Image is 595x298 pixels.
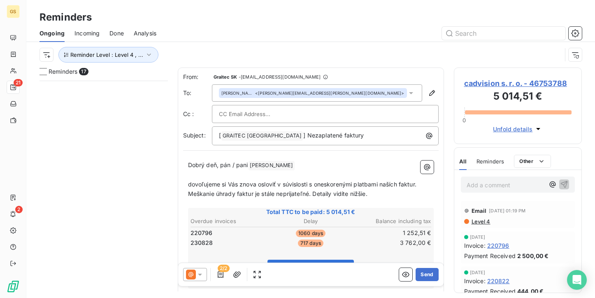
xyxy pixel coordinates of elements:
[79,68,88,75] span: 17
[183,110,212,118] label: Cc :
[49,68,77,76] span: Reminders
[7,280,20,293] img: Logo LeanPay
[464,241,486,250] span: Invoice :
[296,230,325,237] span: 1060 days
[183,73,212,81] span: From:
[190,217,270,226] th: Overdue invoices
[221,90,404,96] div: <[PERSON_NAME][EMAIL_ADDRESS][PERSON_NAME][DOMAIN_NAME]>
[490,124,545,134] button: Unfold details
[271,217,351,226] th: Delay
[249,161,295,170] span: [PERSON_NAME]
[464,277,486,285] span: Invoice :
[109,29,124,37] span: Done
[459,158,467,165] span: All
[134,29,156,37] span: Analysis
[442,27,565,40] input: Search
[303,132,364,139] span: ] Nezaplatené faktury
[416,268,438,281] button: Send
[351,238,431,247] td: 3 762,00 €
[70,51,143,58] span: Reminder Level : Level 4 , ...
[471,218,490,225] span: Level 4
[487,241,509,250] span: 220796
[219,108,307,120] input: CC Email Address...
[514,155,551,168] button: Other
[40,81,168,298] div: grid
[470,270,486,275] span: [DATE]
[470,235,486,240] span: [DATE]
[567,270,587,290] div: Open Intercom Messenger
[219,132,221,139] span: [
[489,208,525,213] span: [DATE] 01:19 PM
[221,131,303,141] span: GRAITEC [GEOGRAPHIC_DATA]
[191,239,213,247] span: 230828
[487,277,510,285] span: 220822
[464,89,572,105] h3: 5 014,51 €
[221,90,254,96] span: [PERSON_NAME]
[188,190,367,197] span: Meškanie úhrady faktur je stále neprijateľné. Detaily vidíte nižšie.
[40,10,92,25] h3: Reminders
[351,217,431,226] th: Balance including tax
[183,132,206,139] span: Subject:
[183,89,212,97] label: To:
[188,161,248,168] span: Dobrý deň, pán / pani
[188,181,416,188] span: dovoľujeme si Vás znova osloviť v súvislosti s oneskorenými platbami naších faktur.
[74,29,100,37] span: Incoming
[464,251,516,260] span: Payment Received
[40,29,65,37] span: Ongoing
[517,251,549,260] span: 2 500,00 €
[214,74,237,79] span: Graitec SK
[15,206,23,213] span: 2
[517,287,544,296] span: 444,00 €
[218,265,229,272] span: 2/2
[493,125,532,133] span: Unfold details
[464,287,516,296] span: Payment Received
[351,228,431,237] td: 1 252,51 €
[191,229,213,237] span: 220796
[464,78,572,89] span: cadvision s. r. o. - 46753788
[463,117,466,123] span: 0
[58,47,158,63] button: Reminder Level : Level 4 , ...
[7,5,20,18] div: GS
[14,79,23,86] span: 21
[239,74,321,79] span: - [EMAIL_ADDRESS][DOMAIN_NAME]
[189,208,432,216] span: Total TTC to be paid: 5 014,51 €
[472,207,487,214] span: Email
[476,158,504,165] span: Reminders
[298,240,323,247] span: 717 days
